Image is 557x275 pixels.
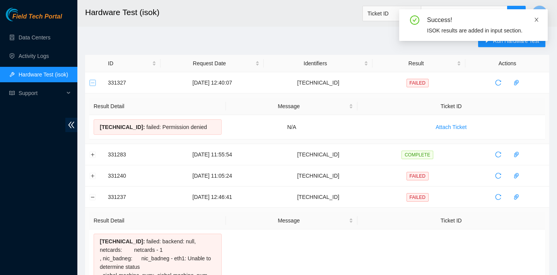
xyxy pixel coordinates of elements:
span: FAILED [407,79,429,87]
span: paper-clip [511,173,522,179]
span: FAILED [407,172,429,180]
input: Enter text here... [421,6,507,21]
th: Ticket ID [357,212,545,229]
button: C [532,5,547,21]
img: Akamai Technologies [6,8,39,21]
td: 331283 [104,144,161,165]
td: [DATE] 12:40:07 [161,72,264,93]
span: reload [492,80,504,86]
a: Hardware Test (isok) [19,71,68,78]
th: Ticket ID [357,98,545,115]
span: Ticket ID [367,8,416,19]
span: close [534,17,539,22]
span: [TECHNICAL_ID] : [100,238,145,244]
a: Akamai TechnologiesField Tech Portal [6,14,62,24]
a: Activity Logs [19,53,49,59]
span: double-left [65,118,77,132]
td: [TECHNICAL_ID] [264,144,372,165]
td: [DATE] 11:55:54 [161,144,264,165]
button: paper-clip [510,191,523,203]
span: reload [492,194,504,200]
button: paper-clip [510,148,523,161]
span: COMPLETE [402,151,433,159]
span: reload [492,173,504,179]
span: [TECHNICAL_ID] : [100,124,145,130]
span: FAILED [407,193,429,202]
td: 331327 [104,72,161,93]
button: reload [492,170,504,182]
td: [TECHNICAL_ID] [264,165,372,187]
div: failed: Permission denied [94,119,222,135]
button: Attach Ticket [429,121,473,133]
button: reload [492,191,504,203]
td: [DATE] 11:05:24 [161,165,264,187]
span: Support [19,85,64,101]
th: Result Detail [89,212,226,229]
div: Success! [427,15,538,25]
button: Collapse row [90,80,96,86]
th: Actions [465,55,549,72]
span: paper-clip [511,151,522,158]
span: reload [492,151,504,158]
span: check-circle [410,15,419,25]
td: [DATE] 12:46:41 [161,187,264,208]
button: Expand row [90,173,96,179]
td: [TECHNICAL_ID] [264,187,372,208]
span: Attach Ticket [436,123,466,131]
button: reload [492,76,504,89]
button: paper-clip [510,170,523,182]
span: paper-clip [511,194,522,200]
span: read [9,90,15,96]
td: [TECHNICAL_ID] [264,72,372,93]
td: 331240 [104,165,161,187]
button: reload [492,148,504,161]
td: 331237 [104,187,161,208]
th: Result Detail [89,98,226,115]
td: N/A [226,115,357,139]
button: Collapse row [90,194,96,200]
button: Expand row [90,151,96,158]
span: Field Tech Portal [12,13,62,20]
span: paper-clip [511,80,522,86]
a: Data Centers [19,34,50,41]
button: paper-clip [510,76,523,89]
span: C [537,8,542,18]
div: ISOK results are added in input section. [427,26,538,35]
button: search [507,6,526,21]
